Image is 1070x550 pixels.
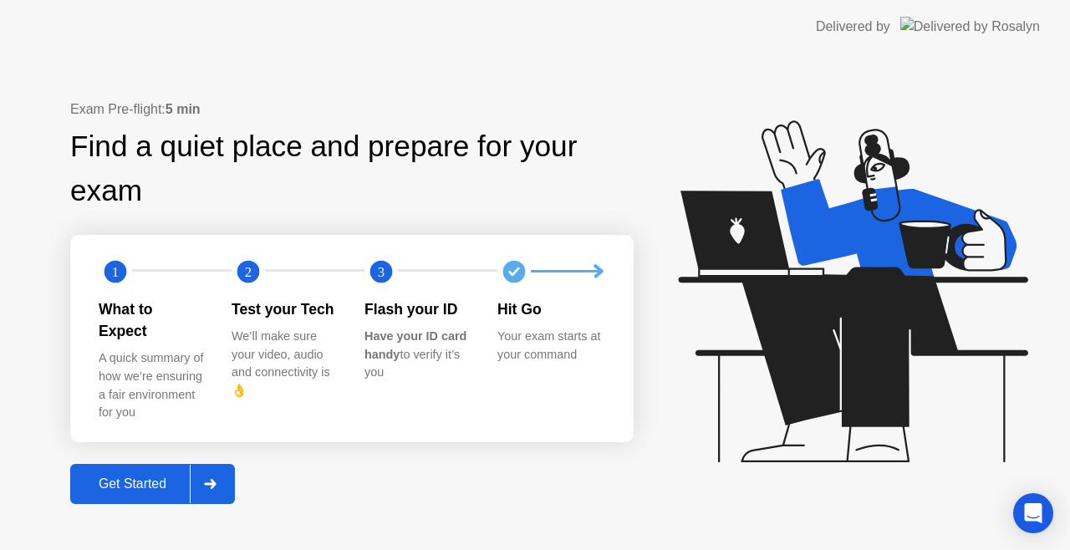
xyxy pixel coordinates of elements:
img: Delivered by Rosalyn [900,17,1040,36]
div: A quick summary of how we’re ensuring a fair environment for you [99,349,205,421]
text: 2 [245,263,252,279]
text: 3 [378,263,385,279]
div: Get Started [75,476,190,491]
div: Test your Tech [232,298,338,320]
div: to verify it’s you [364,328,471,382]
b: Have your ID card handy [364,329,466,361]
div: Delivered by [816,17,890,37]
b: 5 min [166,102,201,116]
div: We’ll make sure your video, audio and connectivity is 👌 [232,328,338,400]
div: Flash your ID [364,298,471,320]
div: Find a quiet place and prepare for your exam [70,125,634,213]
div: Hit Go [497,298,604,320]
text: 1 [112,263,119,279]
div: Your exam starts at your command [497,328,604,364]
div: Open Intercom Messenger [1013,493,1053,533]
button: Get Started [70,464,235,504]
div: Exam Pre-flight: [70,99,634,120]
div: What to Expect [99,298,205,343]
